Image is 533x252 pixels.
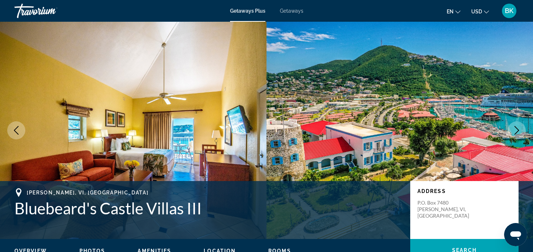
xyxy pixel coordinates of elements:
[7,121,25,139] button: Previous image
[505,7,513,14] span: BK
[14,1,87,20] a: Travorium
[417,199,475,219] p: P.O. Box 7480 [PERSON_NAME], VI, [GEOGRAPHIC_DATA]
[508,121,526,139] button: Next image
[471,6,489,17] button: Change currency
[14,199,403,218] h1: Bluebeard's Castle Villas III
[417,188,511,194] p: Address
[500,3,519,18] button: User Menu
[471,9,482,14] span: USD
[280,8,303,14] a: Getaways
[447,6,460,17] button: Change language
[27,190,148,196] span: [PERSON_NAME], VI, [GEOGRAPHIC_DATA]
[230,8,265,14] a: Getaways Plus
[504,223,527,246] iframe: Button to launch messaging window
[447,9,454,14] span: en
